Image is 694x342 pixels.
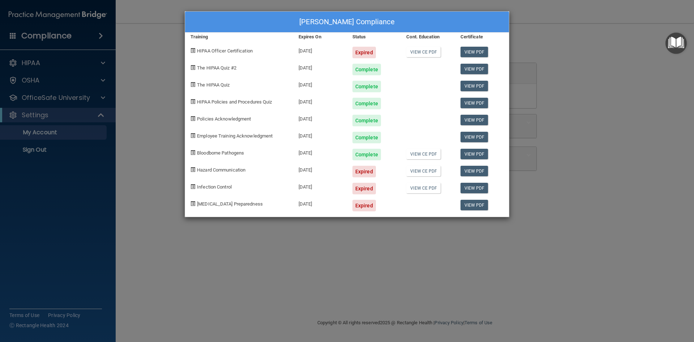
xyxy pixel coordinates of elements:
[665,33,687,54] button: Open Resource Center
[197,99,272,105] span: HIPAA Policies and Procedures Quiz
[293,75,347,92] div: [DATE]
[460,98,488,108] a: View PDF
[197,48,253,54] span: HIPAA Officer Certification
[197,150,244,156] span: Bloodborne Pathogens
[293,194,347,211] div: [DATE]
[352,149,381,160] div: Complete
[460,47,488,57] a: View PDF
[352,115,381,126] div: Complete
[460,81,488,91] a: View PDF
[352,64,381,75] div: Complete
[352,183,376,194] div: Expired
[185,33,293,41] div: Training
[401,33,455,41] div: Cont. Education
[460,149,488,159] a: View PDF
[352,132,381,143] div: Complete
[347,33,401,41] div: Status
[406,149,441,159] a: View CE PDF
[185,12,509,33] div: [PERSON_NAME] Compliance
[197,65,236,71] span: The HIPAA Quiz #2
[197,201,263,207] span: [MEDICAL_DATA] Preparedness
[352,98,381,109] div: Complete
[293,160,347,177] div: [DATE]
[197,184,232,190] span: Infection Control
[293,126,347,143] div: [DATE]
[352,47,376,58] div: Expired
[293,33,347,41] div: Expires On
[293,109,347,126] div: [DATE]
[293,41,347,58] div: [DATE]
[352,166,376,177] div: Expired
[460,166,488,176] a: View PDF
[293,58,347,75] div: [DATE]
[352,200,376,211] div: Expired
[293,143,347,160] div: [DATE]
[406,166,441,176] a: View CE PDF
[197,167,245,173] span: Hazard Communication
[197,82,230,88] span: The HIPAA Quiz
[406,183,441,193] a: View CE PDF
[460,132,488,142] a: View PDF
[293,177,347,194] div: [DATE]
[460,183,488,193] a: View PDF
[406,47,441,57] a: View CE PDF
[460,200,488,210] a: View PDF
[352,81,381,92] div: Complete
[293,92,347,109] div: [DATE]
[460,115,488,125] a: View PDF
[197,133,273,139] span: Employee Training Acknowledgment
[460,64,488,74] a: View PDF
[197,116,251,122] span: Policies Acknowledgment
[455,33,509,41] div: Certificate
